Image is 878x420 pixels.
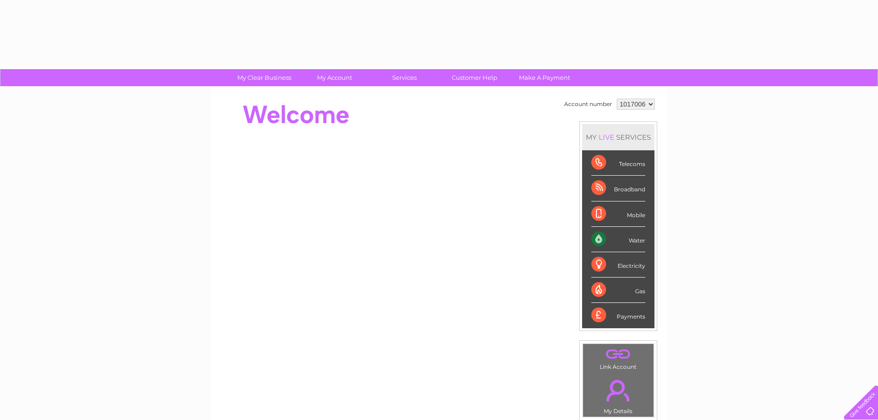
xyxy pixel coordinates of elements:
[591,227,645,252] div: Water
[591,176,645,201] div: Broadband
[591,252,645,278] div: Electricity
[436,69,513,86] a: Customer Help
[296,69,372,86] a: My Account
[591,201,645,227] div: Mobile
[366,69,442,86] a: Services
[597,133,616,142] div: LIVE
[226,69,302,86] a: My Clear Business
[591,278,645,303] div: Gas
[591,303,645,328] div: Payments
[562,96,614,112] td: Account number
[583,343,654,373] td: Link Account
[591,150,645,176] div: Telecoms
[507,69,583,86] a: Make A Payment
[585,374,651,407] a: .
[583,372,654,417] td: My Details
[582,124,654,150] div: MY SERVICES
[585,346,651,362] a: .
